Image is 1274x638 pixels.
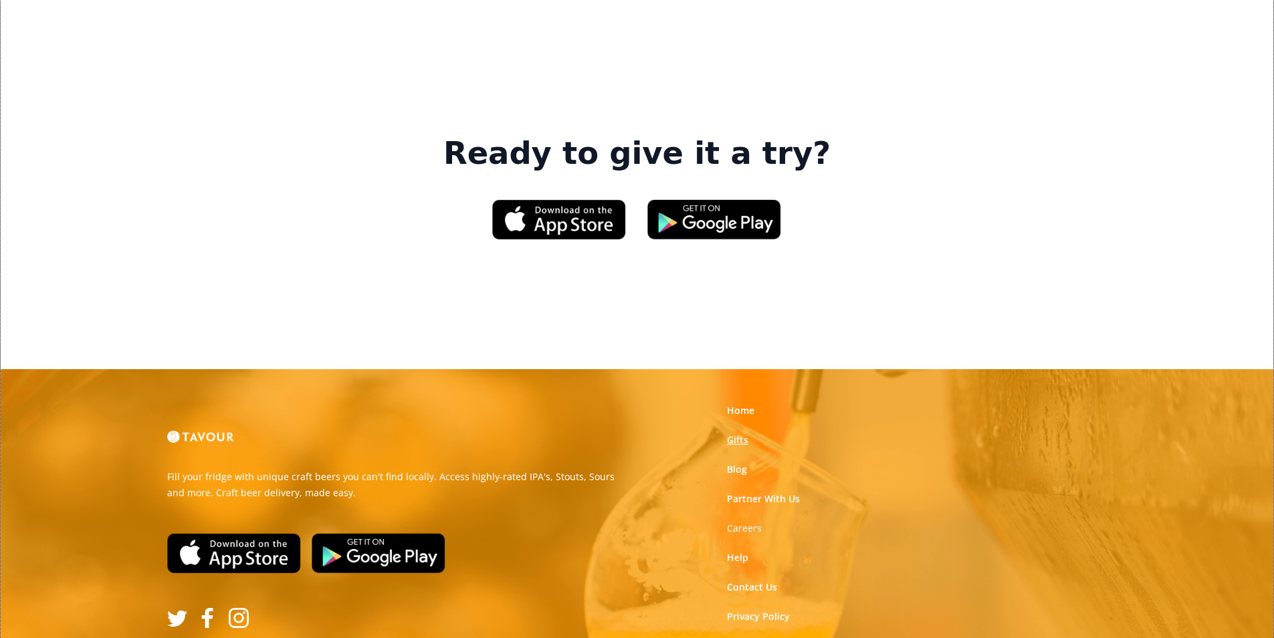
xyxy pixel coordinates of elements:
[727,522,762,534] strong: Careers
[727,551,748,564] a: Help
[727,580,777,594] a: Contact Us
[443,135,831,173] strong: Ready to give it a try?
[727,492,800,506] a: Partner With Us
[727,433,748,447] a: Gifts
[167,469,627,501] p: Fill your fridge with unique craft beers you can't find locally. Access highly-rated IPA's, Stout...
[727,404,754,417] a: Home
[727,463,747,476] a: Blog
[727,610,790,623] a: Privacy Policy
[727,522,762,535] a: Careers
